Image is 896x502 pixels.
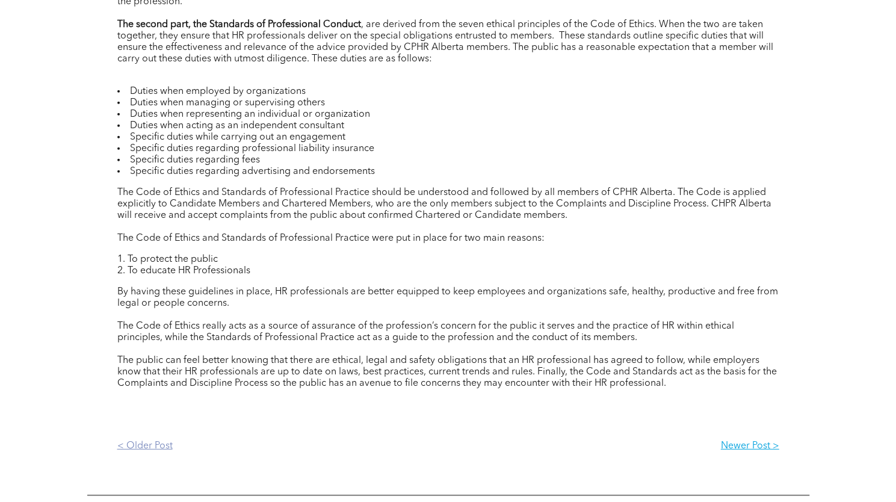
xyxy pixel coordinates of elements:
div: The Code of Ethics really acts as a source of assurance of the profession’s concern for the publi... [117,321,779,344]
a: < Older Post [117,431,448,462]
li: To educate HR Professionals [117,265,779,277]
div: , are derived from the seven ethical principles of the Code of Ethics. When the two are taken tog... [117,19,779,65]
li: Specific duties regarding advertising and endorsements [117,166,779,178]
div: The Code of Ethics and Standards of Professional Practice were put in place for two main reasons: [117,233,779,244]
li: Duties when acting as an independent consultant [117,120,779,132]
li: Specific duties regarding fees [117,155,779,166]
p: < Older Post [117,441,448,452]
li: Specific duties regarding professional liability insurance [117,143,779,155]
li: Duties when representing an individual or organization [117,109,779,120]
div: The public can feel better knowing that there are ethical, legal and safety obligations that an H... [117,355,779,389]
b: The second part, the Standards of Professional Conduct [117,20,361,29]
li: To protect the public [117,254,779,265]
div: By having these guidelines in place, HR professionals are better equipped to keep employees and o... [117,287,779,309]
p: Newer Post > [448,441,779,452]
li: Duties when managing or supervising others [117,98,779,109]
li: Duties when employed by organizations [117,86,779,98]
li: Specific duties while carrying out an engagement [117,132,779,143]
div: The Code of Ethics and Standards of Professional Practice should be understood and followed by al... [117,187,779,222]
a: Newer Post > [448,431,779,462]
